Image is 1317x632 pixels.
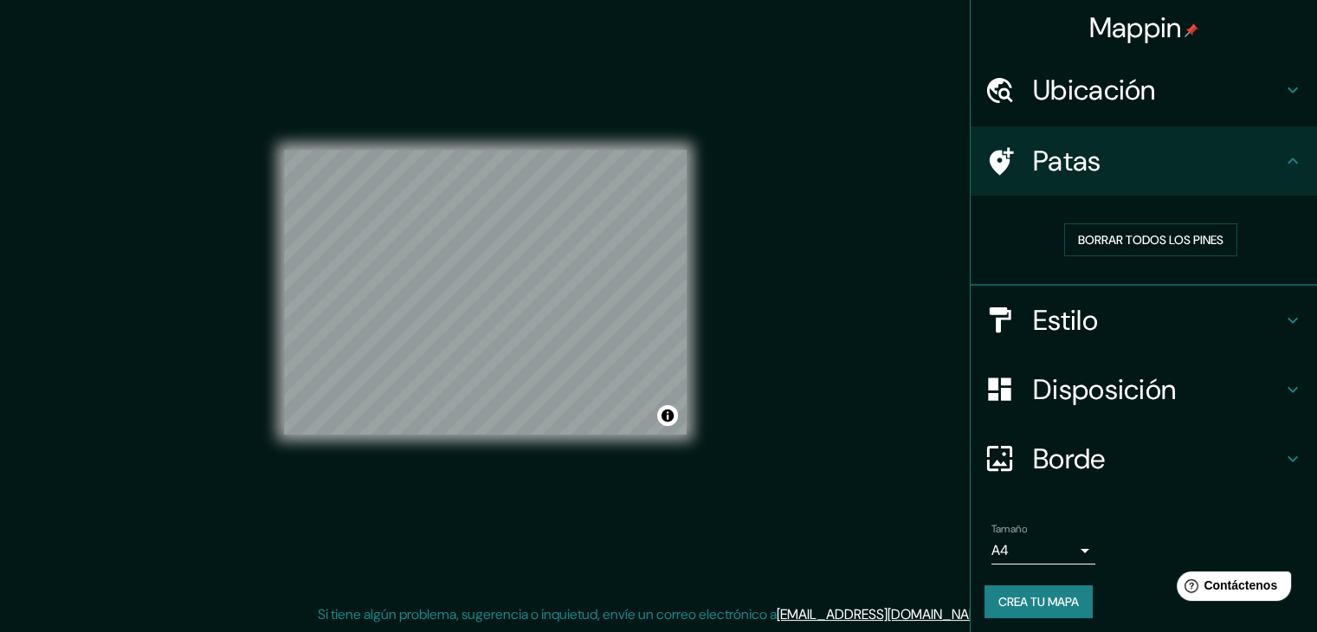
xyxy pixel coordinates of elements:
[1033,72,1156,108] font: Ubicación
[318,605,777,623] font: Si tiene algún problema, sugerencia o inquietud, envíe un correo electrónico a
[1033,371,1176,408] font: Disposición
[991,541,1009,559] font: A4
[1064,223,1237,256] button: Borrar todos los pines
[1185,23,1198,37] img: pin-icon.png
[998,594,1079,609] font: Crea tu mapa
[971,424,1317,493] div: Borde
[1078,232,1223,248] font: Borrar todos los pines
[971,55,1317,125] div: Ubicación
[985,585,1093,618] button: Crea tu mapa
[1089,10,1182,46] font: Mappin
[777,605,991,623] a: [EMAIL_ADDRESS][DOMAIN_NAME]
[971,126,1317,196] div: Patas
[991,522,1027,536] font: Tamaño
[991,537,1095,564] div: A4
[1033,302,1098,339] font: Estilo
[971,355,1317,424] div: Disposición
[284,150,687,435] canvas: Mapa
[1033,143,1101,179] font: Patas
[1033,441,1106,477] font: Borde
[657,405,678,426] button: Activar o desactivar atribución
[971,286,1317,355] div: Estilo
[1163,564,1298,613] iframe: Lanzador de widgets de ayuda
